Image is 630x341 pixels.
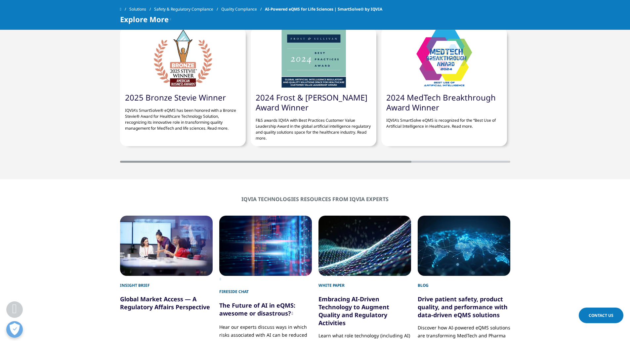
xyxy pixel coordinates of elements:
button: Open Preferences [6,321,23,338]
span: AI-Powered eQMS for Life Sciences | SmartSolve® by IQVIA [265,3,382,15]
h2: IQVIA Technologies resources FROM IQVIA EXPERTS [120,196,510,202]
a: Embracing AI-Driven Technology to Augment Quality and Regulatory Activities [318,295,389,327]
a: The Future of AI in eQMS: awesome or disastrous? [219,301,295,317]
span: Explore More [120,15,169,23]
p: IQVIA’s SmartSolve eQMS is recognized for the “Best Use of Artificial Intelligence in Healthcare.... [386,112,502,129]
p: IQVIA’s SmartSolve® eQMS has been honored with a Bronze Stevie® Award for Healthcare Technology S... [125,103,241,131]
a: Safety & Regulatory Compliance [154,3,221,15]
a: 2024 MedTech Breakthrough Award Winner [386,92,496,113]
div: WHITE PAPER [318,276,411,288]
div: blog [418,276,510,288]
p: F&S awards IQVIA with Best Practices Customer Value Leadership Award in the global artificial int... [256,112,371,141]
a: 2025 Bronze Stevie Winner [125,92,226,103]
a: Global Market Access — A Regulatory Affairs Perspective [120,295,210,311]
div: Fireside Chat [219,282,312,295]
a: 2024 Frost & [PERSON_NAME] Award Winner [256,92,367,113]
a: Quality Compliance [221,3,265,15]
a: Contact Us [579,308,623,323]
a: Drive patient safety, product quality, and performance with data-driven eQMS solutions [418,295,508,319]
span: Contact Us [589,313,613,318]
a: Solutions [129,3,154,15]
div: Insight Brief [120,276,213,288]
